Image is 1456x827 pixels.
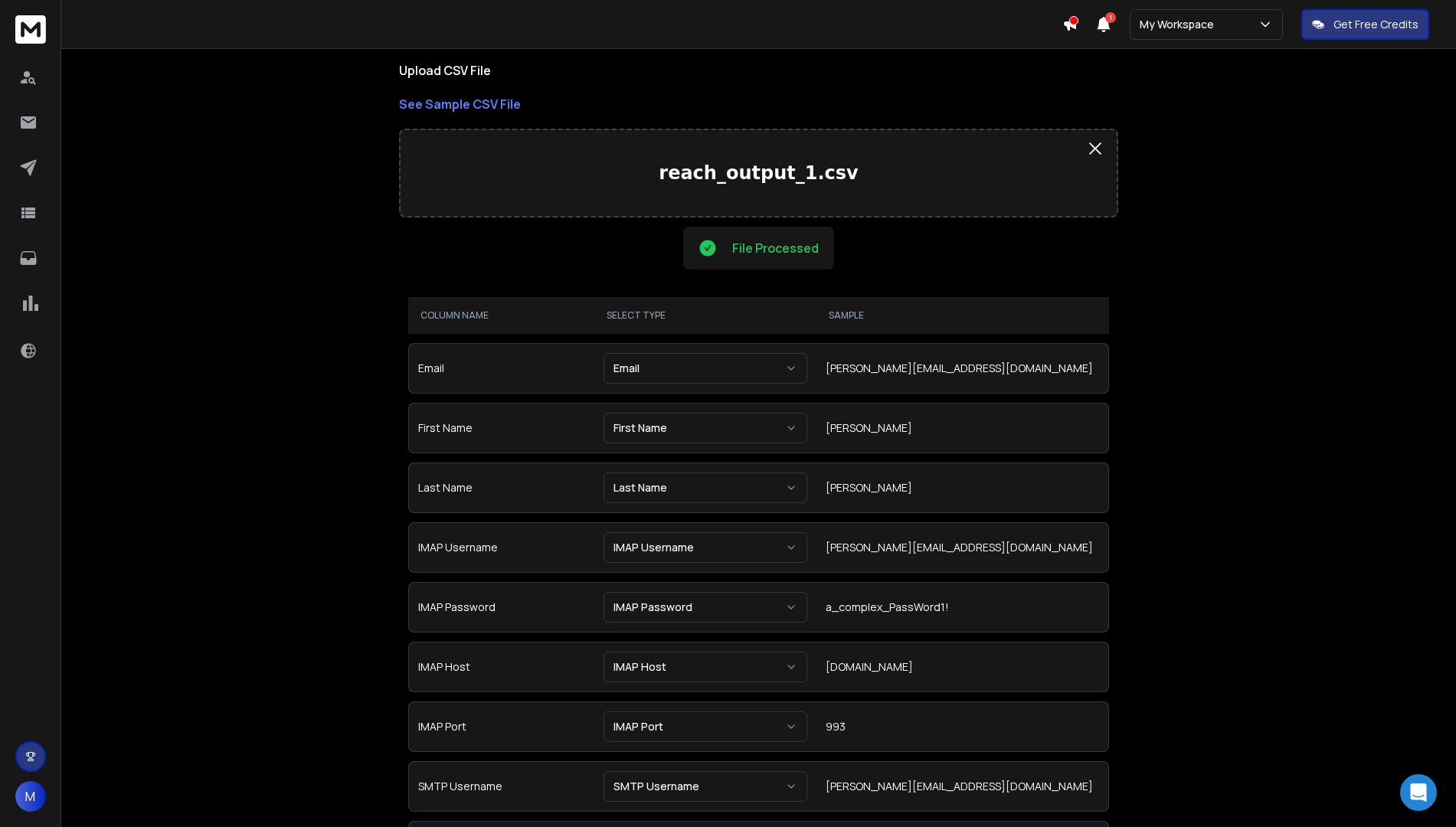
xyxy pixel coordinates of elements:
div: a_complex_PassWord1! [826,600,1099,615]
div: Open Intercom Messenger [1400,774,1437,811]
th: COLUMN NAME [408,297,594,334]
td: SMTP Username [408,761,594,812]
td: Last Name [408,463,594,513]
th: SELECT TYPE [594,297,817,334]
button: IMAP Host [604,652,808,682]
td: IMAP Host [408,642,594,692]
div: [DOMAIN_NAME] [826,659,1099,675]
p: File Processed [732,239,819,257]
td: Email [408,343,594,394]
button: SMTP Username [604,771,808,802]
div: [PERSON_NAME][EMAIL_ADDRESS][DOMAIN_NAME] [826,540,1099,555]
h1: Upload CSV File [399,61,1118,80]
td: IMAP Username [408,522,594,573]
div: [PERSON_NAME] [826,420,1099,436]
p: Get Free Credits [1333,17,1418,32]
p: My Workspace [1140,17,1220,32]
button: IMAP Password [604,592,808,623]
a: See Sample CSV File [399,95,1118,113]
td: IMAP Password [408,582,594,633]
button: Last Name [604,472,808,503]
button: M [15,781,46,812]
button: Email [604,353,808,384]
th: SAMPLE [816,297,1109,334]
button: IMAP Username [604,532,808,563]
div: [PERSON_NAME] [826,480,1099,495]
strong: See Sample CSV File [399,96,521,113]
button: IMAP Port [604,711,808,742]
div: 993 [826,719,1099,734]
div: [PERSON_NAME][EMAIL_ADDRESS][DOMAIN_NAME] [826,779,1099,794]
button: First Name [604,413,808,443]
p: reach_output_1.csv [413,161,1104,185]
td: First Name [408,403,594,453]
button: Get Free Credits [1301,9,1429,40]
td: IMAP Port [408,701,594,752]
span: 1 [1105,12,1116,23]
div: [PERSON_NAME][EMAIL_ADDRESS][DOMAIN_NAME] [826,361,1099,376]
